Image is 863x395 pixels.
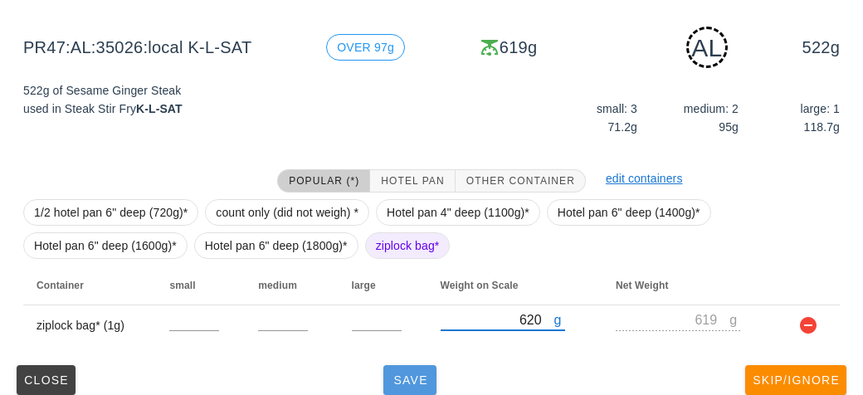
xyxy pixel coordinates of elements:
div: g [729,309,740,330]
span: Hotel Pan [380,175,444,187]
span: medium [258,280,297,291]
th: medium: Not sorted. Activate to sort ascending. [245,266,338,305]
a: edit containers [606,172,683,185]
span: Skip/Ignore [752,373,840,387]
th: Weight on Scale: Not sorted. Activate to sort ascending. [427,266,603,305]
span: OVER 97g [337,35,394,60]
span: count only (did not weigh) * [216,200,358,225]
div: PR47:AL:35026:local K-L-SAT 619g 522g [10,13,853,81]
span: Other Container [466,175,575,187]
th: large: Not sorted. Activate to sort ascending. [339,266,427,305]
th: Net Weight: Not sorted. Activate to sort ascending. [602,266,778,305]
span: Container [37,280,84,291]
button: Popular (*) [277,169,370,193]
span: small [169,280,195,291]
button: Save [383,365,436,395]
strong: K-L-SAT [136,102,183,115]
span: Net Weight [616,280,668,291]
div: 522g of Sesame Ginger Steak used in Steak Stir Fry [13,71,431,153]
button: Skip/Ignore [745,365,846,395]
div: AL [686,27,728,68]
span: Hotel pan 4" deep (1100g)* [387,200,529,225]
div: medium: 2 95g [641,96,742,139]
span: 1/2 hotel pan 6" deep (720g)* [34,200,188,225]
div: small: 3 71.2g [539,96,641,139]
span: Popular (*) [288,175,359,187]
span: Hotel pan 6" deep (1600g)* [34,233,177,258]
span: ziplock bag* [376,233,440,258]
span: large [352,280,376,291]
span: Save [390,373,430,387]
div: large: 1 118.7g [742,96,843,139]
th: small: Not sorted. Activate to sort ascending. [156,266,245,305]
th: Not sorted. Activate to sort ascending. [778,266,840,305]
button: Other Container [456,169,586,193]
span: Weight on Scale [441,280,519,291]
div: g [554,309,565,330]
button: Hotel Pan [370,169,455,193]
span: Hotel pan 6" deep (1400g)* [558,200,700,225]
th: Container: Not sorted. Activate to sort ascending. [23,266,156,305]
button: Close [17,365,76,395]
td: ziplock bag* (1g) [23,305,156,345]
span: Close [23,373,69,387]
span: Hotel pan 6" deep (1800g)* [205,233,348,258]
